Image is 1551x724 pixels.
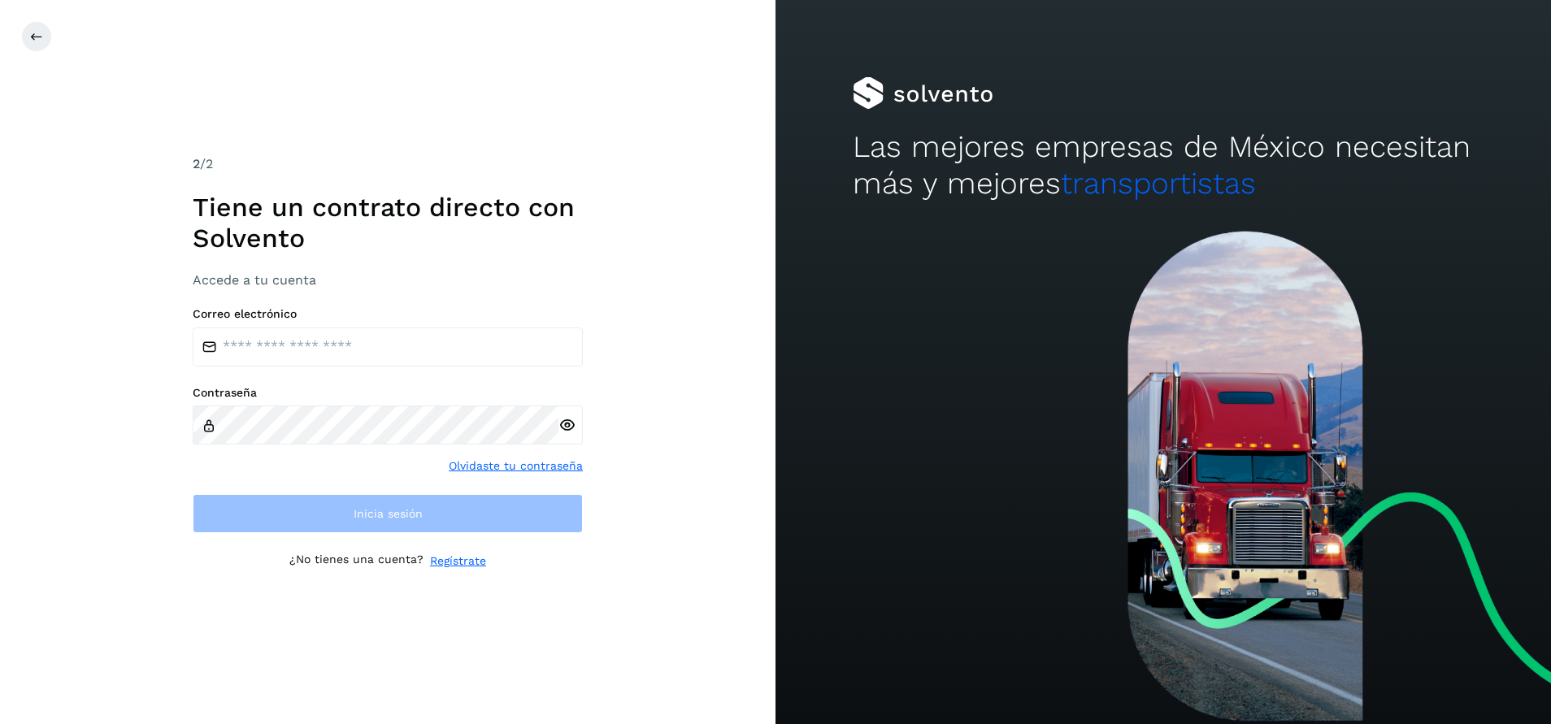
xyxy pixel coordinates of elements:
h3: Accede a tu cuenta [193,272,583,288]
h1: Tiene un contrato directo con Solvento [193,192,583,254]
a: Regístrate [430,553,486,570]
button: Inicia sesión [193,494,583,533]
span: 2 [193,156,200,171]
div: /2 [193,154,583,174]
h2: Las mejores empresas de México necesitan más y mejores [853,129,1473,202]
p: ¿No tienes una cuenta? [289,553,424,570]
span: transportistas [1061,166,1256,201]
a: Olvidaste tu contraseña [449,457,583,475]
span: Inicia sesión [354,508,423,519]
label: Contraseña [193,386,583,400]
label: Correo electrónico [193,307,583,321]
